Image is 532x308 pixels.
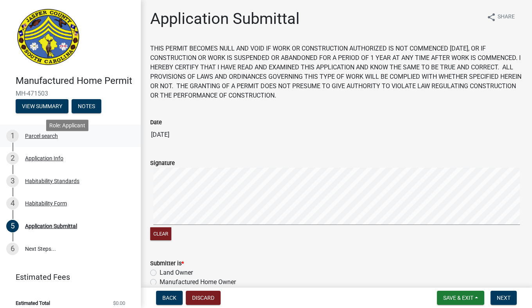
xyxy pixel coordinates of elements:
[487,13,496,22] i: share
[150,227,171,240] button: Clear
[160,268,193,277] label: Land Owner
[150,120,162,125] label: Date
[25,201,67,206] div: Habitability Form
[150,44,523,100] p: THIS PERMIT BECOMES NULL AND VOID IF WORK OR CONSTRUCTION AUTHORIZED IS NOT COMMENCED [DATE], OR ...
[25,156,63,161] div: Application Info
[491,291,517,305] button: Next
[16,75,135,87] h4: Manufactured Home Permit
[6,269,128,285] a: Estimated Fees
[113,301,125,306] span: $0.00
[16,8,81,67] img: Jasper County, South Carolina
[6,220,19,232] div: 5
[186,291,221,305] button: Discard
[6,152,19,165] div: 2
[46,120,88,131] div: Role: Applicant
[72,99,101,113] button: Notes
[72,103,101,110] wm-modal-confirm: Notes
[150,261,184,266] label: Submitter is
[16,103,68,110] wm-modal-confirm: Summary
[6,197,19,210] div: 4
[150,161,175,166] label: Signature
[16,301,50,306] span: Estimated Total
[443,295,473,301] span: Save & Exit
[25,178,79,184] div: Habitability Standards
[162,295,176,301] span: Back
[25,133,58,139] div: Parcel search
[6,175,19,187] div: 3
[16,99,68,113] button: View Summary
[150,9,300,28] h1: Application Submittal
[16,90,125,97] span: MH-471503
[480,9,521,25] button: shareShare
[25,223,77,229] div: Application Submittal
[160,277,236,287] label: Manufactured Home Owner
[437,291,484,305] button: Save & Exit
[497,295,510,301] span: Next
[156,291,183,305] button: Back
[6,130,19,142] div: 1
[6,243,19,255] div: 6
[498,13,515,22] span: Share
